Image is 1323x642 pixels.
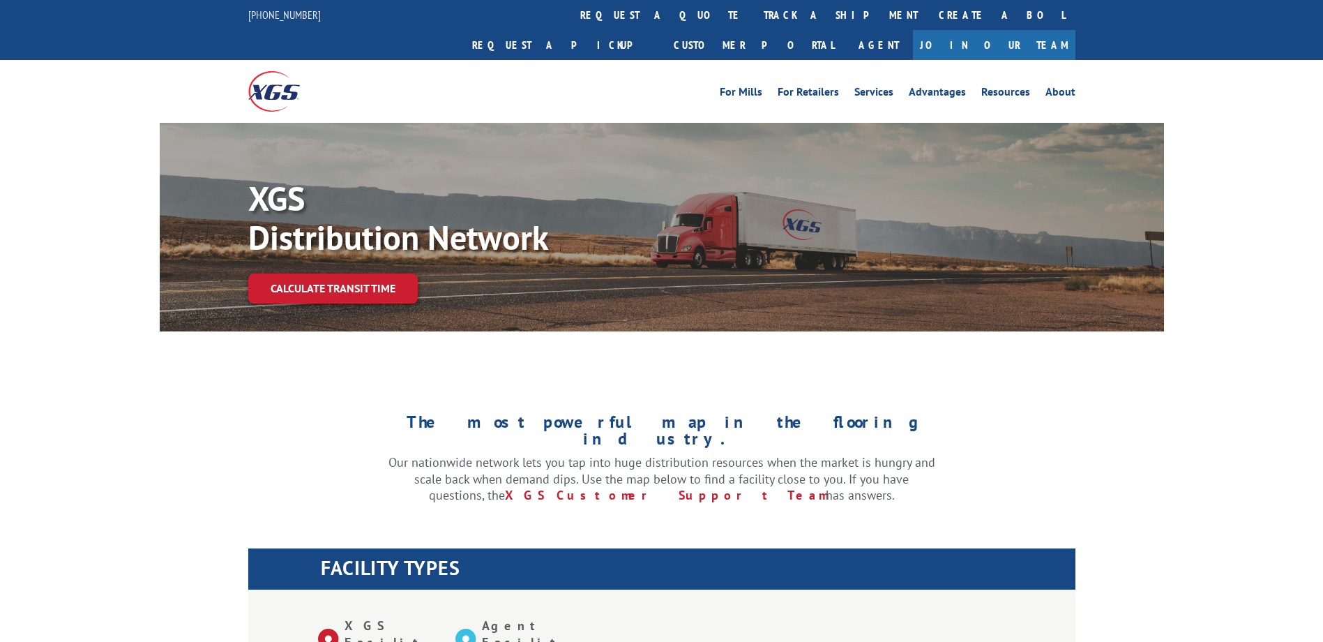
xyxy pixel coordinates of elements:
[1045,87,1075,102] a: About
[909,87,966,102] a: Advantages
[663,30,845,60] a: Customer Portal
[845,30,913,60] a: Agent
[321,558,1075,585] h1: FACILITY TYPES
[248,179,667,257] p: XGS Distribution Network
[720,87,762,102] a: For Mills
[248,8,321,22] a: [PHONE_NUMBER]
[388,414,935,454] h1: The most powerful map in the flooring industry.
[981,87,1030,102] a: Resources
[248,274,418,304] a: Calculate transit time
[913,30,1075,60] a: Join Our Team
[462,30,663,60] a: Request a pickup
[388,454,935,504] p: Our nationwide network lets you tap into huge distribution resources when the market is hungry an...
[778,87,839,102] a: For Retailers
[505,487,826,503] a: XGS Customer Support Team
[854,87,893,102] a: Services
